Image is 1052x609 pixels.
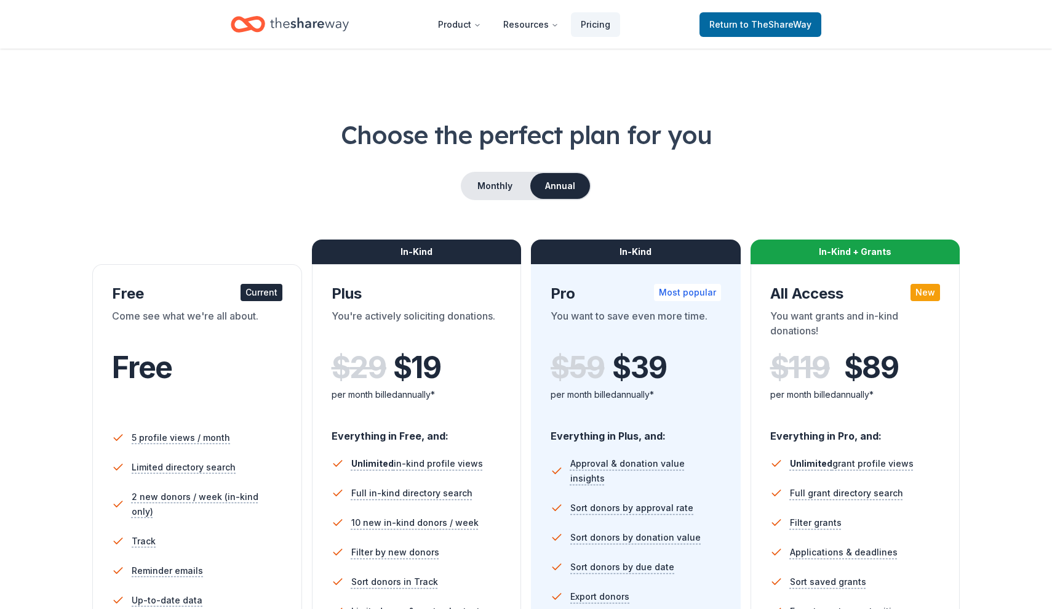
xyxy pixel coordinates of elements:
[740,19,811,30] span: to TheShareWay
[790,486,903,501] span: Full grant directory search
[132,563,203,578] span: Reminder emails
[462,173,528,199] button: Monthly
[551,387,721,402] div: per month billed annually*
[241,284,282,301] div: Current
[844,350,899,385] span: $ 89
[351,458,483,469] span: in-kind profile views
[132,534,156,549] span: Track
[531,240,741,264] div: In-Kind
[493,12,568,37] button: Resources
[551,309,721,343] div: You want to save even more time.
[709,17,811,32] span: Return
[428,10,620,39] nav: Main
[790,515,842,530] span: Filter grants
[332,309,502,343] div: You're actively soliciting donations.
[911,284,940,301] div: New
[132,593,202,608] span: Up-to-date data
[770,309,941,343] div: You want grants and in-kind donations!
[751,240,960,264] div: In-Kind + Grants
[112,349,172,385] span: Free
[351,575,438,589] span: Sort donors in Track
[428,12,491,37] button: Product
[570,501,693,515] span: Sort donors by approval rate
[790,575,866,589] span: Sort saved grants
[332,387,502,402] div: per month billed annually*
[351,486,472,501] span: Full in-kind directory search
[770,284,941,304] div: All Access
[231,10,349,39] a: Home
[570,456,721,486] span: Approval & donation value insights
[530,173,590,199] button: Annual
[571,12,620,37] a: Pricing
[332,284,502,304] div: Plus
[570,589,629,604] span: Export donors
[351,458,394,469] span: Unlimited
[132,490,282,519] span: 2 new donors / week (in-kind only)
[393,350,441,385] span: $ 19
[770,387,941,402] div: per month billed annually*
[132,460,236,475] span: Limited directory search
[790,545,898,560] span: Applications & deadlines
[770,418,941,444] div: Everything in Pro, and:
[551,284,721,304] div: Pro
[790,458,914,469] span: grant profile views
[49,118,1003,152] h1: Choose the perfect plan for you
[654,284,721,301] div: Most popular
[570,560,674,575] span: Sort donors by due date
[570,530,701,545] span: Sort donors by donation value
[312,240,522,264] div: In-Kind
[112,309,282,343] div: Come see what we're all about.
[351,515,479,530] span: 10 new in-kind donors / week
[112,284,282,304] div: Free
[699,12,821,37] a: Returnto TheShareWay
[351,545,439,560] span: Filter by new donors
[551,418,721,444] div: Everything in Plus, and:
[790,458,832,469] span: Unlimited
[332,418,502,444] div: Everything in Free, and:
[132,430,230,445] span: 5 profile views / month
[612,350,666,385] span: $ 39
